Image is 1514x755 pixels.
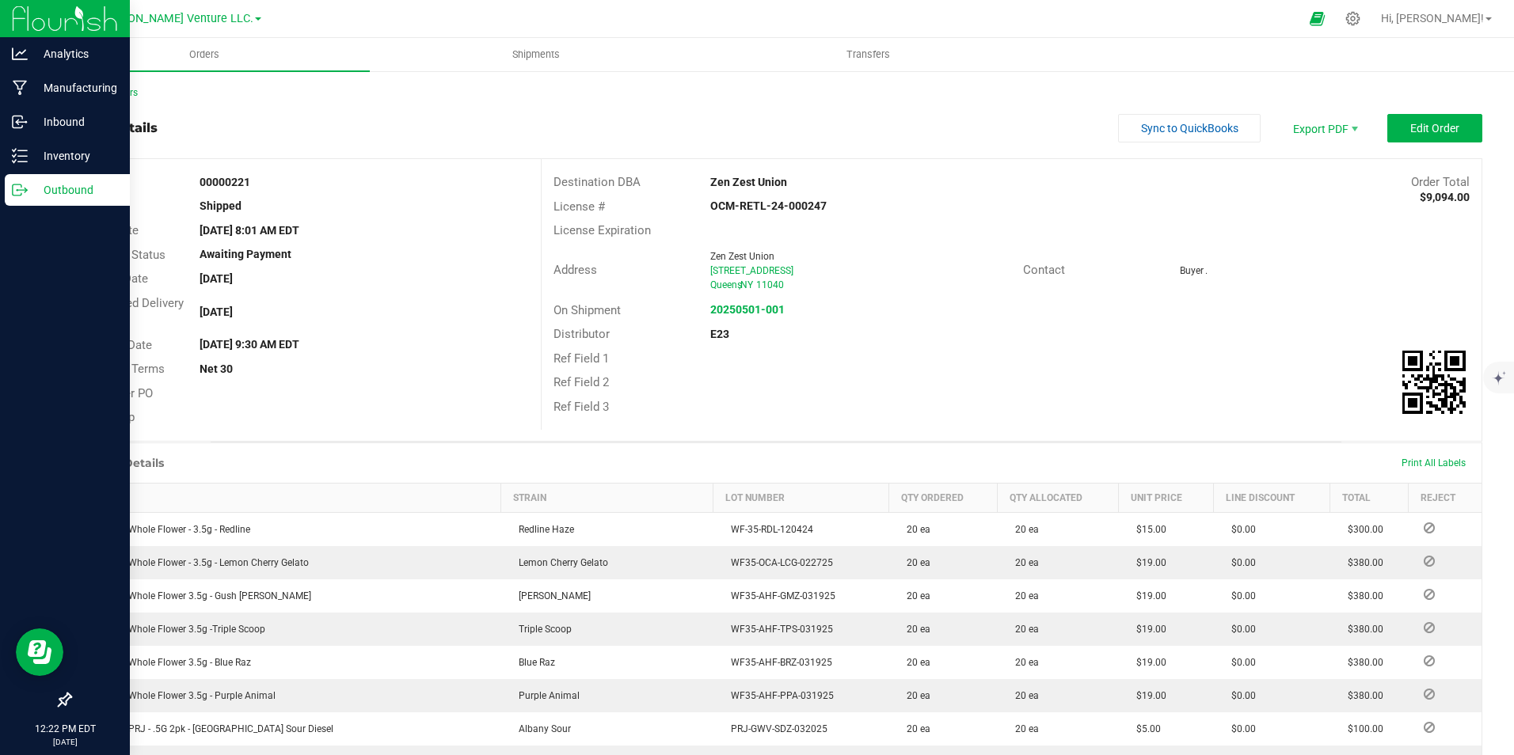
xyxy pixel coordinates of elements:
span: Orders [168,47,241,62]
span: Reject Inventory [1417,523,1441,533]
th: Qty Ordered [889,483,998,512]
span: Buyer [1180,265,1204,276]
strong: [DATE] [200,305,233,318]
p: Inbound [28,112,123,131]
span: . [1205,265,1208,276]
img: Scan me! [1402,351,1466,414]
div: Manage settings [1343,11,1363,26]
th: Strain [501,483,713,512]
span: Distributor [553,327,610,341]
span: License Expiration [553,223,651,237]
iframe: Resource center [16,628,63,676]
span: Florette - Whole Flower - 3.5g - Redline [81,524,250,535]
span: $0.00 [1223,590,1256,601]
a: Shipments [370,38,702,71]
span: Reject Inventory [1417,656,1441,666]
span: $0.00 [1223,723,1256,734]
span: Ref Field 2 [553,375,609,389]
th: Reject [1408,483,1482,512]
span: Reject Inventory [1417,623,1441,632]
span: 20 ea [1007,723,1039,734]
span: [PERSON_NAME] [511,590,591,601]
button: Edit Order [1387,114,1482,142]
span: Sync to QuickBooks [1141,122,1238,135]
strong: $9,094.00 [1420,191,1470,203]
p: Inventory [28,146,123,165]
inline-svg: Analytics [12,46,28,62]
span: WF35-OCA-LCG-022725 [723,557,833,568]
span: Print All Labels [1402,457,1466,469]
strong: OCM-RETL-24-000247 [710,199,827,212]
span: Florette - Whole Flower 3.5g - Purple Animal [81,690,276,701]
span: $380.00 [1340,557,1383,568]
span: 20 ea [1007,657,1039,668]
span: On Shipment [553,303,621,317]
inline-svg: Inbound [12,114,28,130]
span: $0.00 [1223,657,1256,668]
strong: 00000221 [200,176,250,188]
span: $0.00 [1223,624,1256,635]
p: [DATE] [7,736,123,748]
a: Transfers [702,38,1034,71]
th: Total [1330,483,1408,512]
span: Zen Zest Union [710,251,774,262]
span: 20 ea [899,624,930,635]
span: 20 ea [899,557,930,568]
span: 20 ea [899,690,930,701]
span: Address [553,263,597,277]
span: 20 ea [899,657,930,668]
inline-svg: Inventory [12,148,28,164]
span: $0.00 [1223,690,1256,701]
span: $5.00 [1128,723,1161,734]
button: Sync to QuickBooks [1118,114,1261,142]
span: $19.00 [1128,590,1166,601]
th: Item [71,483,501,512]
th: Qty Allocated [998,483,1119,512]
span: Destination DBA [553,175,641,189]
strong: [DATE] 9:30 AM EDT [200,338,299,351]
th: Unit Price [1119,483,1214,512]
span: Edit Order [1410,122,1459,135]
span: License # [553,199,605,214]
span: Contact [1023,263,1065,277]
span: $15.00 [1128,524,1166,535]
span: Reject Inventory [1417,590,1441,599]
span: $100.00 [1340,723,1383,734]
span: , [739,279,740,290]
li: Export PDF [1276,114,1371,142]
strong: Awaiting Payment [200,248,291,260]
span: Shipments [491,47,581,62]
span: $19.00 [1128,657,1166,668]
span: WF35-AHF-BRZ-031925 [723,657,832,668]
span: $19.00 [1128,690,1166,701]
p: Analytics [28,44,123,63]
span: Florette - Whole Flower 3.5g - Blue Raz [81,657,251,668]
span: Order Total [1411,175,1470,189]
span: WF-35-RDL-120424 [723,524,813,535]
span: $19.00 [1128,624,1166,635]
span: Green [PERSON_NAME] Venture LLC. [63,12,253,25]
span: 11040 [756,279,784,290]
span: Hi, [PERSON_NAME]! [1381,12,1484,25]
strong: Net 30 [200,362,233,375]
span: $380.00 [1340,690,1383,701]
span: 20 ea [1007,524,1039,535]
span: Albany Sour [511,723,571,734]
span: NY [740,279,753,290]
span: Ref Field 1 [553,351,609,366]
span: 20 ea [1007,557,1039,568]
inline-svg: Manufacturing [12,80,28,96]
span: Reject Inventory [1417,723,1441,732]
span: Florette - PRJ - .5G 2pk - [GEOGRAPHIC_DATA] Sour Diesel [81,723,333,734]
span: WF35-AHF-GMZ-031925 [723,590,835,601]
span: Open Ecommerce Menu [1299,3,1335,34]
strong: [DATE] 8:01 AM EDT [200,224,299,237]
a: 20250501-001 [710,303,785,316]
inline-svg: Outbound [12,182,28,198]
span: $19.00 [1128,557,1166,568]
span: Florette - Whole Flower - 3.5g - Lemon Cherry Gelato [81,557,309,568]
span: WF35-AHF-PPA-031925 [723,690,834,701]
span: $300.00 [1340,524,1383,535]
span: Lemon Cherry Gelato [511,557,608,568]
